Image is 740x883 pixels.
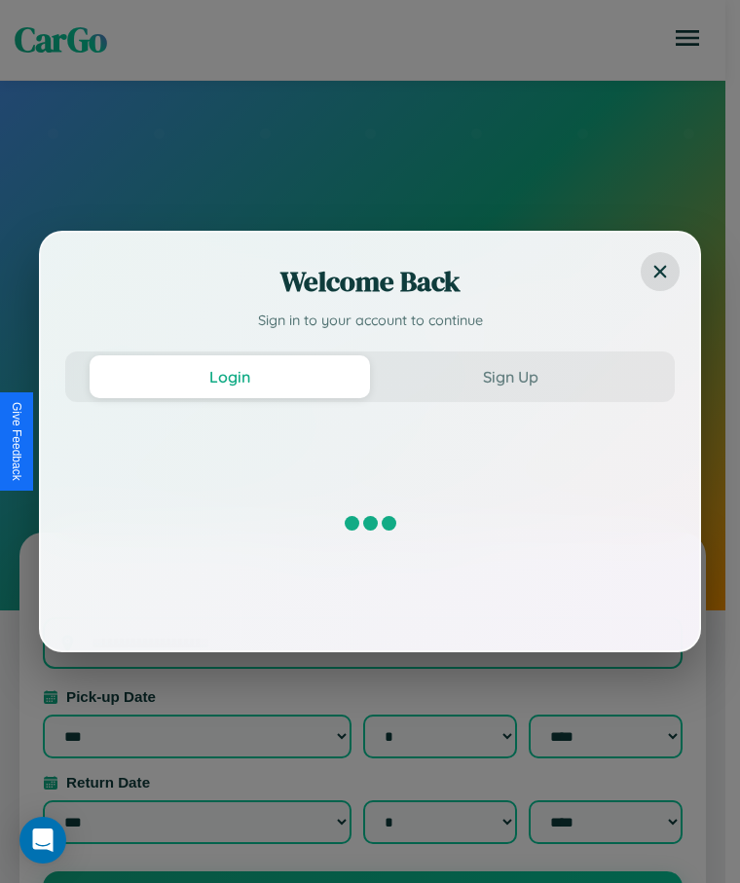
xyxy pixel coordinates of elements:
div: Open Intercom Messenger [19,817,66,864]
button: Login [90,355,370,398]
div: Give Feedback [10,402,23,481]
button: Sign Up [370,355,650,398]
h2: Welcome Back [65,262,675,301]
p: Sign in to your account to continue [65,311,675,332]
